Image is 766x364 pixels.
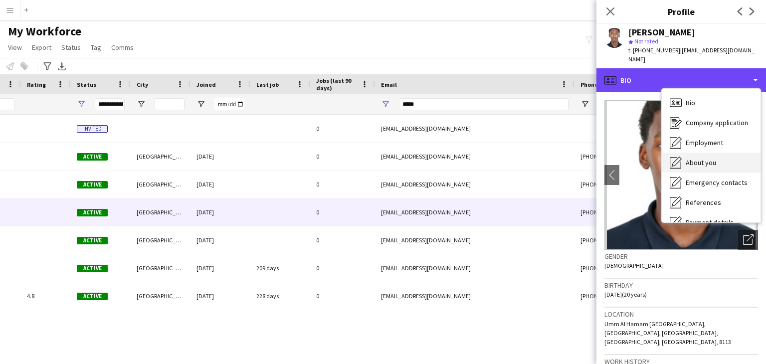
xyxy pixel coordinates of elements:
[628,46,755,63] span: | [EMAIL_ADDRESS][DOMAIN_NAME]
[191,282,250,310] div: [DATE]
[310,282,375,310] div: 0
[604,310,758,319] h3: Location
[77,153,108,161] span: Active
[686,198,721,207] span: References
[77,100,86,109] button: Open Filter Menu
[61,43,81,52] span: Status
[574,143,702,170] div: [PHONE_NUMBER]
[662,173,761,192] div: Emergency contacts
[310,115,375,142] div: 0
[310,226,375,254] div: 0
[381,100,390,109] button: Open Filter Menu
[77,81,96,88] span: Status
[56,60,68,72] app-action-btn: Export XLSX
[107,41,138,54] a: Comms
[191,143,250,170] div: [DATE]
[574,254,702,282] div: [PHONE_NUMBER]
[21,282,71,310] div: 4.8
[131,254,191,282] div: [GEOGRAPHIC_DATA]
[604,252,758,261] h3: Gender
[131,143,191,170] div: [GEOGRAPHIC_DATA]
[574,198,702,226] div: [PHONE_NUMBER]
[4,41,26,54] a: View
[191,254,250,282] div: [DATE]
[77,293,108,300] span: Active
[738,230,758,250] div: Open photos pop-in
[8,43,22,52] span: View
[604,100,758,250] img: Crew avatar or photo
[686,98,695,107] span: Bio
[137,100,146,109] button: Open Filter Menu
[375,254,574,282] div: [EMAIL_ADDRESS][DOMAIN_NAME]
[628,28,695,37] div: [PERSON_NAME]
[77,265,108,272] span: Active
[256,81,279,88] span: Last job
[375,226,574,254] div: [EMAIL_ADDRESS][DOMAIN_NAME]
[686,138,723,147] span: Employment
[375,115,574,142] div: [EMAIL_ADDRESS][DOMAIN_NAME]
[628,46,680,54] span: t. [PHONE_NUMBER]
[111,43,134,52] span: Comms
[87,41,105,54] a: Tag
[686,158,716,167] span: About you
[91,43,101,52] span: Tag
[41,60,53,72] app-action-btn: Advanced filters
[77,209,108,216] span: Active
[57,41,85,54] a: Status
[27,81,46,88] span: Rating
[316,77,357,92] span: Jobs (last 90 days)
[604,320,731,346] span: Umm Al Hamam [GEOGRAPHIC_DATA], [GEOGRAPHIC_DATA], [GEOGRAPHIC_DATA], [GEOGRAPHIC_DATA], [GEOGRAP...
[580,81,598,88] span: Phone
[662,212,761,232] div: Payment details
[375,171,574,198] div: [EMAIL_ADDRESS][DOMAIN_NAME]
[250,254,310,282] div: 209 days
[8,24,81,39] span: My Workforce
[131,171,191,198] div: [GEOGRAPHIC_DATA]
[662,93,761,113] div: Bio
[191,198,250,226] div: [DATE]
[28,41,55,54] a: Export
[250,282,310,310] div: 228 days
[574,171,702,198] div: [PHONE_NUMBER]
[310,171,375,198] div: 0
[574,282,702,310] div: [PHONE_NUMBER]
[399,98,569,110] input: Email Filter Input
[662,133,761,153] div: Employment
[77,181,108,188] span: Active
[596,5,766,18] h3: Profile
[214,98,244,110] input: Joined Filter Input
[32,43,51,52] span: Export
[604,281,758,290] h3: Birthday
[604,291,647,298] span: [DATE] (20 years)
[580,100,589,109] button: Open Filter Menu
[310,143,375,170] div: 0
[686,178,748,187] span: Emergency contacts
[196,81,216,88] span: Joined
[131,282,191,310] div: [GEOGRAPHIC_DATA]
[191,226,250,254] div: [DATE]
[686,118,748,127] span: Company application
[191,171,250,198] div: [DATE]
[131,226,191,254] div: [GEOGRAPHIC_DATA]
[77,237,108,244] span: Active
[574,226,702,254] div: [PHONE_NUMBER]
[662,113,761,133] div: Company application
[310,198,375,226] div: 0
[604,262,664,269] span: [DEMOGRAPHIC_DATA]
[131,198,191,226] div: [GEOGRAPHIC_DATA]
[137,81,148,88] span: City
[686,218,734,227] span: Payment details
[381,81,397,88] span: Email
[77,125,108,133] span: Invited
[310,254,375,282] div: 0
[634,37,658,45] span: Not rated
[662,153,761,173] div: About you
[375,143,574,170] div: [EMAIL_ADDRESS][DOMAIN_NAME]
[196,100,205,109] button: Open Filter Menu
[375,282,574,310] div: [EMAIL_ADDRESS][DOMAIN_NAME]
[375,198,574,226] div: [EMAIL_ADDRESS][DOMAIN_NAME]
[596,68,766,92] div: Bio
[155,98,185,110] input: City Filter Input
[662,192,761,212] div: References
